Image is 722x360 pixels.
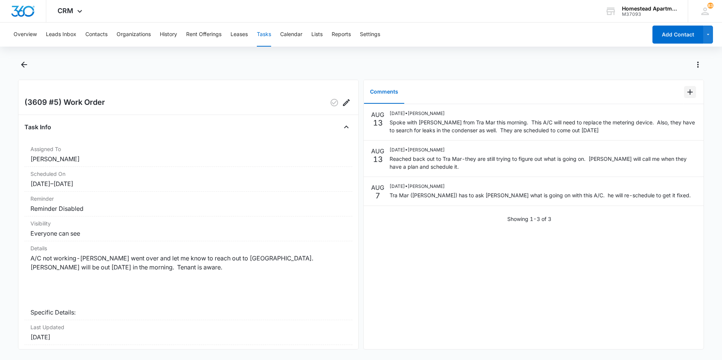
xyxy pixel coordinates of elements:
button: Actions [692,59,704,71]
dd: Reminder Disabled [30,204,346,213]
p: Reached back out to Tra Mar-they are still trying to figure out what is going on. [PERSON_NAME] w... [390,155,696,171]
p: Spoke with [PERSON_NAME] from Tra Mar this morning. This A/C will need to replace the metering de... [390,118,696,134]
p: [DATE] • [PERSON_NAME] [390,147,696,153]
button: Rent Offerings [186,23,221,47]
div: account name [622,6,677,12]
dt: Scheduled On [30,170,346,178]
button: Contacts [85,23,108,47]
div: DetailsA/C not working-[PERSON_NAME] went over and let me know to reach out to [GEOGRAPHIC_DATA].... [24,241,352,320]
p: 7 [375,192,380,200]
dd: A/C not working-[PERSON_NAME] went over and let me know to reach out to [GEOGRAPHIC_DATA]. [PERSO... [30,254,346,317]
p: AUG [371,110,384,119]
h2: (3609 #5) Work Order [24,97,105,109]
p: Tra Mar ([PERSON_NAME]) has to ask [PERSON_NAME] what is going on with this A/C. he will re-sched... [390,191,691,199]
dt: Reminder [30,195,346,203]
button: Tasks [257,23,271,47]
dd: [DATE] – [DATE] [30,179,346,188]
p: 13 [373,156,383,163]
button: Lists [311,23,323,47]
p: Showing 1-3 of 3 [507,215,551,223]
p: AUG [371,183,384,192]
div: Scheduled On[DATE]–[DATE] [24,167,352,192]
button: Overview [14,23,37,47]
p: [DATE] • [PERSON_NAME] [390,110,696,117]
button: Leads Inbox [46,23,76,47]
button: Reports [332,23,351,47]
button: Add Contact [652,26,703,44]
span: CRM [58,7,73,15]
dt: Assigned To [30,145,346,153]
button: Close [340,121,352,133]
dt: Last Updated [30,323,346,331]
button: Organizations [117,23,151,47]
div: ReminderReminder Disabled [24,192,352,216]
button: Edit [340,97,352,109]
h4: Task Info [24,123,51,132]
dt: Created On [30,348,346,356]
div: notifications count [707,3,713,9]
button: Settings [360,23,380,47]
p: [DATE] • [PERSON_NAME] [390,183,691,190]
div: Last Updated[DATE] [24,320,352,345]
button: Back [18,59,30,71]
p: AUG [371,147,384,156]
dd: [DATE] [30,333,346,342]
dt: Visibility [30,219,346,227]
div: VisibilityEveryone can see [24,216,352,241]
button: History [160,23,177,47]
span: 83 [707,3,713,9]
div: account id [622,12,677,17]
button: Calendar [280,23,302,47]
button: Add Comment [684,86,696,98]
dd: [PERSON_NAME] [30,154,346,163]
p: 13 [373,119,383,127]
button: Comments [364,80,404,104]
button: Leases [231,23,248,47]
div: Assigned To[PERSON_NAME] [24,142,352,167]
dd: Everyone can see [30,229,346,238]
dt: Details [30,244,346,252]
